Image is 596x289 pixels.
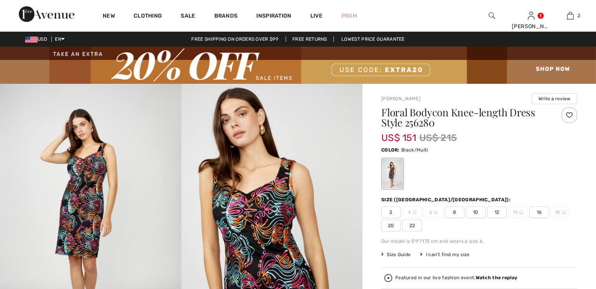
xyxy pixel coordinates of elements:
[381,251,411,258] span: Size Guide
[341,12,357,20] a: Prom
[381,220,401,231] span: 20
[413,210,417,214] img: ring-m.svg
[424,206,443,218] span: 6
[508,206,528,218] span: 14
[466,206,485,218] span: 10
[214,13,238,21] a: Brands
[551,11,589,20] a: 2
[381,196,512,203] div: Size ([GEOGRAPHIC_DATA]/[GEOGRAPHIC_DATA]):
[381,96,420,101] a: [PERSON_NAME]
[134,13,162,21] a: Clothing
[381,147,400,153] span: Color:
[181,13,195,21] a: Sale
[420,251,469,258] div: I can't find my size
[402,220,422,231] span: 22
[529,206,549,218] span: 16
[567,11,574,20] img: My Bag
[551,206,570,218] span: 18
[528,12,534,19] a: Sign In
[445,206,464,218] span: 8
[578,12,580,19] span: 2
[512,22,550,31] div: [PERSON_NAME]
[25,36,38,43] img: US Dollar
[487,206,507,218] span: 12
[381,206,401,218] span: 2
[103,13,115,21] a: New
[419,131,457,145] span: US$ 215
[532,93,577,104] button: Write a review
[381,125,416,143] span: US$ 151
[286,36,334,42] a: Free Returns
[402,206,422,218] span: 4
[310,12,322,20] a: Live
[335,36,411,42] a: Lowest Price Guarantee
[25,36,50,42] span: USD
[256,13,291,21] span: Inspiration
[185,36,284,42] a: Free shipping on orders over $99
[55,36,65,42] span: EN
[395,275,517,280] div: Featured in our live fashion event.
[401,147,428,153] span: Black/Multi
[476,275,518,280] strong: Watch the replay
[562,210,566,214] img: ring-m.svg
[382,159,403,188] div: Black/Multi
[528,11,534,20] img: My Info
[19,6,74,22] img: 1ère Avenue
[381,238,577,245] div: Our model is 5'9"/175 cm and wears a size 6.
[381,107,545,128] h1: Floral Bodycon Knee-length Dress Style 256280
[489,11,495,20] img: search the website
[384,274,392,282] img: Watch the replay
[434,210,438,214] img: ring-m.svg
[519,210,523,214] img: ring-m.svg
